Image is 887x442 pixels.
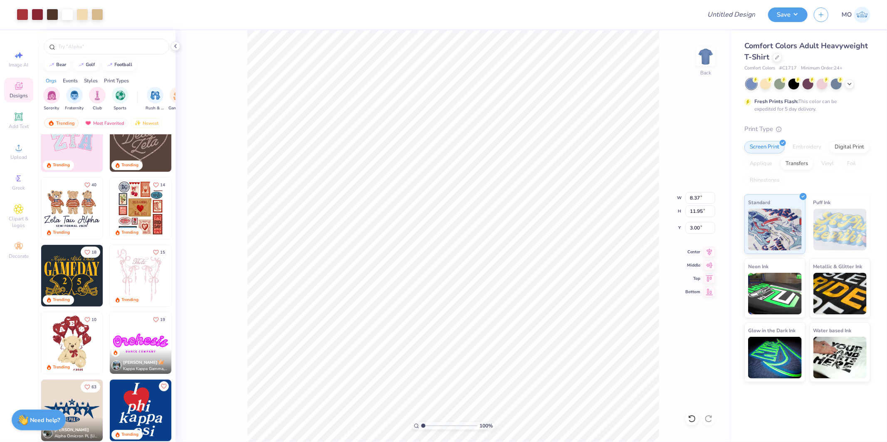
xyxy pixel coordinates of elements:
[134,120,141,126] img: Newest.gif
[171,178,233,239] img: b0e5e834-c177-467b-9309-b33acdc40f03
[70,91,79,100] img: Fraternity Image
[65,87,84,111] div: filter for Fraternity
[854,7,870,23] img: Mirabelle Olis
[81,118,128,128] div: Most Favorited
[9,62,29,68] span: Image AI
[10,154,27,161] span: Upload
[146,87,165,111] div: filter for Rush & Bid
[685,249,700,255] span: Center
[813,337,867,378] img: Water based Ink
[110,312,171,374] img: e5c25cba-9be7-456f-8dc7-97e2284da968
[4,215,33,229] span: Clipart & logos
[123,360,158,365] span: [PERSON_NAME]
[121,432,138,438] div: Trending
[748,262,768,271] span: Neon Ink
[44,59,70,71] button: bear
[110,245,171,306] img: 83dda5b0-2158-48ca-832c-f6b4ef4c4536
[78,62,84,67] img: trend_line.gif
[700,69,711,77] div: Back
[697,48,714,65] img: Back
[160,250,165,254] span: 15
[131,118,162,128] div: Newest
[41,245,103,306] img: b8819b5f-dd70-42f8-b218-32dd770f7b03
[54,433,99,440] span: Alpha Omicron Pi, [US_STATE] A&M University
[44,105,59,111] span: Sorority
[123,366,168,372] span: Kappa Kappa Gamma, [GEOGRAPHIC_DATA][US_STATE]
[53,162,70,168] div: Trending
[48,120,54,126] img: trending.gif
[813,273,867,314] img: Metallic & Glitter Ink
[151,91,160,100] img: Rush & Bid Image
[57,62,67,67] div: bear
[10,92,28,99] span: Designs
[780,158,813,170] div: Transfers
[754,98,798,105] strong: Fresh Prints Flash:
[89,87,106,111] button: filter button
[685,289,700,295] span: Bottom
[171,312,233,374] img: 190a3832-2857-43c9-9a52-6d493f4406b1
[54,427,89,433] span: [PERSON_NAME]
[748,209,802,250] img: Standard
[685,276,700,281] span: Top
[41,380,103,441] img: ce57f32a-cfc6-41ad-89ac-b91076b4d913
[91,250,96,254] span: 18
[46,77,57,84] div: Orgs
[748,337,802,378] img: Glow in the Dark Ink
[149,247,169,258] button: Like
[106,62,113,67] img: trend_line.gif
[121,230,138,236] div: Trending
[65,105,84,111] span: Fraternity
[744,141,785,153] div: Screen Print
[91,318,96,322] span: 10
[160,318,165,322] span: 19
[159,381,169,391] button: Like
[813,262,862,271] span: Metallic & Glitter Ink
[84,77,98,84] div: Styles
[801,65,843,72] span: Minimum Order: 24 +
[754,98,857,113] div: This color can be expedited for 5 day delivery.
[149,179,169,190] button: Like
[43,87,60,111] div: filter for Sorority
[748,198,770,207] span: Standard
[479,422,493,430] span: 100 %
[816,158,839,170] div: Vinyl
[112,87,128,111] button: filter button
[121,162,138,168] div: Trending
[744,174,785,187] div: Rhinestones
[103,110,164,172] img: 5ee11766-d822-42f5-ad4e-763472bf8dcf
[91,183,96,187] span: 40
[103,380,164,441] img: 4c2ba52e-d93a-4885-b66d-971d0f88707e
[842,10,852,20] span: MO
[43,428,53,438] img: Avatar
[103,178,164,239] img: d12c9beb-9502-45c7-ae94-40b97fdd6040
[48,62,55,67] img: trend_line.gif
[168,87,188,111] button: filter button
[171,380,233,441] img: 8dd0a095-001a-4357-9dc2-290f0919220d
[146,105,165,111] span: Rush & Bid
[12,185,25,191] span: Greek
[53,297,70,303] div: Trending
[44,118,79,128] div: Trending
[104,77,129,84] div: Print Types
[829,141,870,153] div: Digital Print
[41,312,103,374] img: 587403a7-0594-4a7f-b2bd-0ca67a3ff8dd
[768,7,808,22] button: Save
[41,110,103,172] img: 9980f5e8-e6a1-4b4a-8839-2b0e9349023c
[842,158,861,170] div: Foil
[89,87,106,111] div: filter for Club
[748,273,802,314] img: Neon Ink
[57,42,164,51] input: Try "Alpha"
[86,62,95,67] div: golf
[110,110,171,172] img: 12710c6a-dcc0-49ce-8688-7fe8d5f96fe2
[685,262,700,268] span: Middle
[30,416,60,424] strong: Need help?
[81,247,100,258] button: Like
[91,385,96,389] span: 63
[160,183,165,187] span: 14
[53,364,70,370] div: Trending
[9,253,29,259] span: Decorate
[110,380,171,441] img: f6158eb7-cc5b-49f7-a0db-65a8f5223f4c
[748,326,796,335] span: Glow in the Dark Ink
[81,179,100,190] button: Like
[158,358,164,365] img: topCreatorCrown.gif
